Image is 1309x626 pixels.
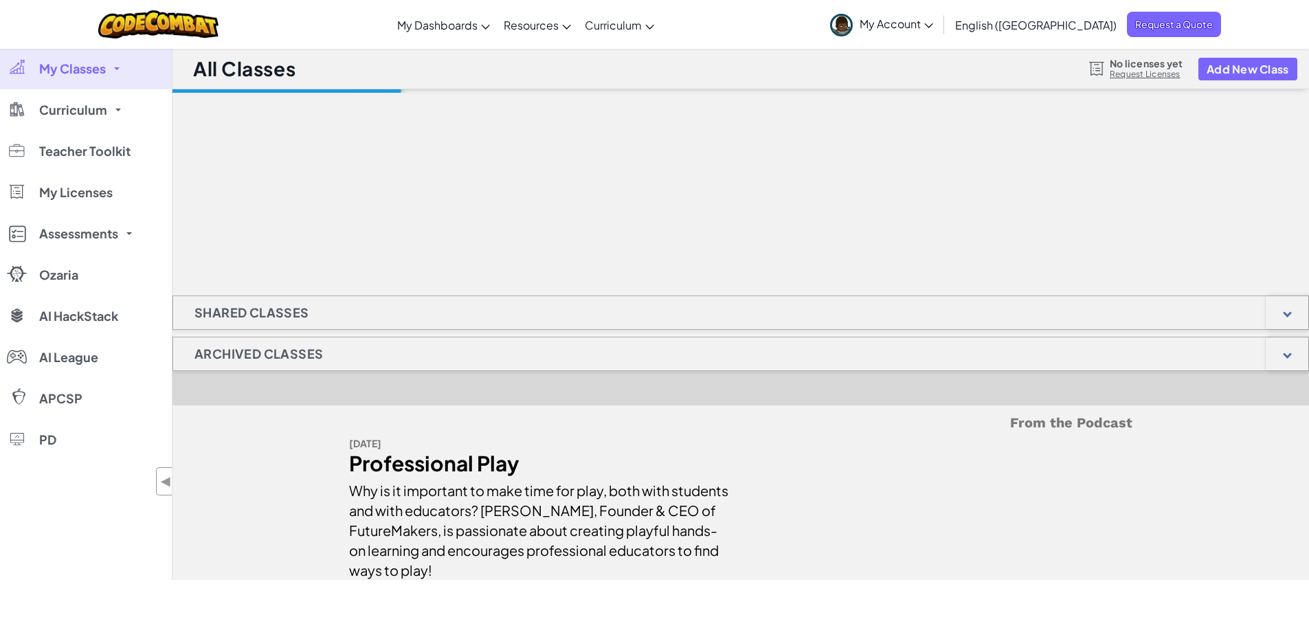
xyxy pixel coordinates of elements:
[39,351,98,364] span: AI League
[173,337,344,371] h1: Archived Classes
[349,454,730,473] div: Professional Play
[39,186,113,199] span: My Licenses
[349,434,730,454] div: [DATE]
[948,6,1123,43] a: English ([GEOGRAPHIC_DATA])
[830,14,853,36] img: avatar
[497,6,578,43] a: Resources
[193,56,295,82] h1: All Classes
[39,269,78,281] span: Ozaria
[39,227,118,240] span: Assessments
[860,16,933,31] span: My Account
[1110,69,1183,80] a: Request Licenses
[955,18,1117,32] span: English ([GEOGRAPHIC_DATA])
[39,104,107,116] span: Curriculum
[1198,58,1297,80] button: Add New Class
[39,310,118,322] span: AI HackStack
[504,18,559,32] span: Resources
[585,18,642,32] span: Curriculum
[349,412,1132,434] h5: From the Podcast
[160,471,172,491] span: ◀
[823,3,940,46] a: My Account
[1127,12,1221,37] a: Request a Quote
[397,18,478,32] span: My Dashboards
[578,6,661,43] a: Curriculum
[1110,58,1183,69] span: No licenses yet
[39,145,131,157] span: Teacher Toolkit
[349,473,730,580] div: Why is it important to make time for play, both with students and with educators? [PERSON_NAME], ...
[173,295,331,330] h1: Shared Classes
[98,10,219,38] img: CodeCombat logo
[390,6,497,43] a: My Dashboards
[39,63,106,75] span: My Classes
